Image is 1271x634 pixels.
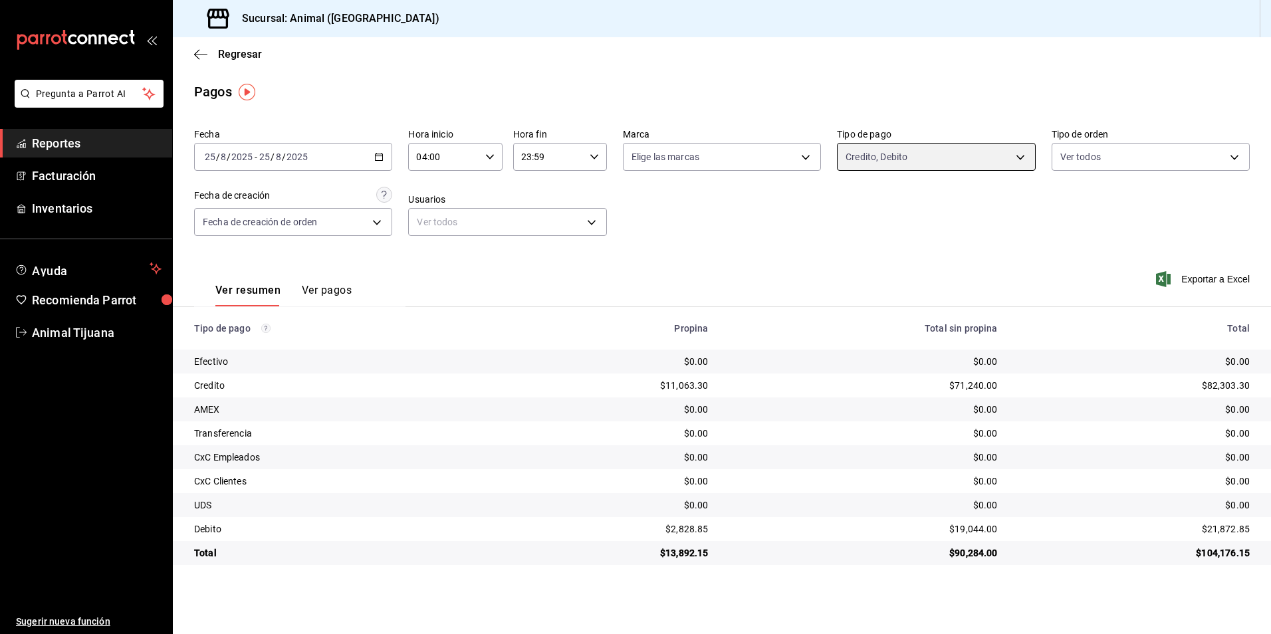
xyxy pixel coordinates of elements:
button: open_drawer_menu [146,35,157,45]
div: $2,828.85 [516,522,708,536]
div: $71,240.00 [730,379,998,392]
input: -- [275,152,282,162]
div: Propina [516,323,708,334]
div: $0.00 [1019,427,1250,440]
label: Tipo de orden [1052,130,1250,139]
span: Sugerir nueva función [16,615,162,629]
div: $0.00 [1019,355,1250,368]
div: AMEX [194,403,495,416]
div: $0.00 [730,355,998,368]
div: $0.00 [1019,403,1250,416]
div: $13,892.15 [516,546,708,560]
div: $104,176.15 [1019,546,1250,560]
label: Hora fin [513,130,607,139]
div: $0.00 [516,427,708,440]
a: Pregunta a Parrot AI [9,96,164,110]
div: $0.00 [1019,451,1250,464]
div: Total [1019,323,1250,334]
img: Tooltip marker [239,84,255,100]
button: Pregunta a Parrot AI [15,80,164,108]
h3: Sucursal: Animal ([GEOGRAPHIC_DATA]) [231,11,439,27]
span: / [227,152,231,162]
span: Inventarios [32,199,162,217]
div: Efectivo [194,355,495,368]
div: $19,044.00 [730,522,998,536]
input: -- [220,152,227,162]
div: Ver todos [408,208,606,236]
div: CxC Empleados [194,451,495,464]
span: Ayuda [32,261,144,276]
div: $90,284.00 [730,546,998,560]
div: $0.00 [730,403,998,416]
span: / [216,152,220,162]
button: Exportar a Excel [1159,271,1250,287]
div: $11,063.30 [516,379,708,392]
div: $0.00 [516,475,708,488]
input: -- [259,152,271,162]
div: Total sin propina [730,323,998,334]
div: Total [194,546,495,560]
label: Tipo de pago [837,130,1035,139]
div: CxC Clientes [194,475,495,488]
div: Fecha de creación [194,189,270,203]
span: / [282,152,286,162]
button: Ver resumen [215,284,281,306]
div: $0.00 [516,355,708,368]
span: Ver todos [1060,150,1101,163]
div: $0.00 [730,475,998,488]
span: - [255,152,257,162]
div: $0.00 [730,427,998,440]
span: Fecha de creación de orden [203,215,317,229]
span: / [271,152,275,162]
div: Pagos [194,82,232,102]
div: Tipo de pago [194,323,495,334]
span: Credito, Debito [846,150,907,163]
label: Fecha [194,130,392,139]
span: Recomienda Parrot [32,291,162,309]
span: Pregunta a Parrot AI [36,87,143,101]
span: Regresar [218,48,262,60]
input: -- [204,152,216,162]
input: ---- [231,152,253,162]
span: Reportes [32,134,162,152]
label: Hora inicio [408,130,502,139]
div: Credito [194,379,495,392]
input: ---- [286,152,308,162]
label: Usuarios [408,195,606,204]
svg: Los pagos realizados con Pay y otras terminales son montos brutos. [261,324,271,333]
label: Marca [623,130,821,139]
div: $0.00 [1019,498,1250,512]
div: $0.00 [516,451,708,464]
button: Ver pagos [302,284,352,306]
div: $82,303.30 [1019,379,1250,392]
div: $0.00 [730,498,998,512]
span: Animal Tijuana [32,324,162,342]
button: Regresar [194,48,262,60]
div: $0.00 [730,451,998,464]
div: $0.00 [516,403,708,416]
div: UDS [194,498,495,512]
div: Debito [194,522,495,536]
div: $0.00 [516,498,708,512]
div: $21,872.85 [1019,522,1250,536]
div: Transferencia [194,427,495,440]
span: Elige las marcas [632,150,699,163]
span: Facturación [32,167,162,185]
div: $0.00 [1019,475,1250,488]
div: navigation tabs [215,284,352,306]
